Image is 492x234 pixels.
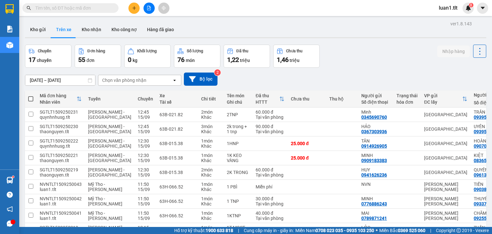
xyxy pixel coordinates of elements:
div: Khác [201,143,220,149]
div: 15/09 [138,172,153,178]
div: Khác [201,158,220,163]
div: TÂN [361,138,390,143]
div: Chuyến [138,96,153,101]
div: hóa đơn [397,100,418,105]
div: 2k trong + 1 tnp [227,124,249,134]
button: Nhập hàng [437,46,470,57]
span: caret-down [480,5,486,11]
div: Khác [201,115,220,120]
div: 2TNP [227,112,249,117]
input: Select a date range. [25,75,95,85]
div: 1K KEO VÀNG [227,153,249,163]
div: 2K TRONG [227,170,249,175]
div: Người gửi [361,93,390,98]
div: NVN [361,182,390,187]
span: message [7,221,13,227]
img: logo-vxr [5,4,14,14]
div: MINH [361,196,390,201]
div: Tại văn phòng [256,172,284,178]
button: Kho công nợ [106,22,142,37]
span: 1,22 [227,56,239,64]
div: 0776886243 [361,201,387,206]
div: Chi tiết [201,96,220,101]
strong: 1900 633 818 [206,228,233,233]
div: Tên món [227,93,249,98]
span: [PERSON_NAME] - [GEOGRAPHIC_DATA] [88,124,131,134]
span: kg [133,58,137,63]
div: 63B-015.38 [160,155,195,160]
div: 2 món [201,109,220,115]
div: 12:30 [138,153,153,158]
div: thaonguyen.tlt [40,129,82,134]
div: 60.000 đ [256,167,284,172]
span: triệu [240,58,250,63]
div: [PERSON_NAME] [PERSON_NAME] [424,196,467,206]
button: Trên xe [51,22,77,37]
span: chuyến [37,58,52,63]
div: 25.000 đ [291,141,323,146]
div: 15/09 [138,158,153,163]
div: LỘC [361,225,390,230]
th: Toggle SortBy [37,91,85,108]
span: 17 [29,56,36,64]
span: Mỹ Tho - [PERSON_NAME] [88,211,122,221]
div: NVNTLT1509250041 [40,211,82,216]
div: Số điện thoại [361,100,390,105]
div: 40.000 đ [256,211,284,216]
span: [PERSON_NAME] - [GEOGRAPHIC_DATA] [88,167,131,178]
div: Trạng thái [397,93,418,98]
div: 15/09 [138,201,153,206]
button: Kho gửi [25,22,51,37]
div: 12:30 [138,138,153,143]
div: 3 món [201,124,220,129]
div: Miễn phí [256,184,284,189]
div: 63H-066.52 [160,199,195,204]
div: Chưa thu [291,96,323,101]
span: 0 [128,56,131,64]
div: 90.000 đ [256,124,284,129]
span: notification [7,206,13,212]
button: aim [158,3,169,14]
div: 63B-015.38 [160,141,195,146]
div: Ghi chú [227,100,249,105]
div: Minh [361,109,390,115]
sup: 2 [214,69,221,76]
div: [GEOGRAPHIC_DATA] [424,126,467,132]
div: Tại văn phòng [256,201,284,206]
svg: open [172,78,177,83]
div: 1 TNP [227,199,249,204]
div: 1 PBÌ [227,184,249,189]
div: thaonguyen.tlt [40,172,82,178]
span: Mỹ Tho - [PERSON_NAME] [88,196,122,206]
div: 1 món [201,196,220,201]
button: Đã thu1,22 triệu [224,45,270,68]
div: ĐC lấy [424,100,462,105]
span: [PERSON_NAME] - [GEOGRAPHIC_DATA] [88,153,131,163]
div: Tại văn phòng [256,216,284,221]
div: NVNTLT1509250042 [40,196,82,201]
div: 25.000 đ [291,155,323,160]
div: 0909183383 [361,158,387,163]
div: 0367303936 [361,129,387,134]
div: 1HNP [227,141,249,146]
div: HUY [361,167,390,172]
div: 15/09 [138,216,153,221]
div: 63H-066.52 [160,213,195,218]
div: 1 món [201,225,220,230]
div: SGTLT1509250231 [40,109,82,115]
div: 60.000 đ [256,109,284,115]
div: SGTLT1509250222 [40,138,82,143]
span: triệu [290,58,299,63]
button: Khối lượng0kg [124,45,171,68]
div: Xe [160,93,195,98]
div: 0345690760 [361,115,387,120]
button: caret-down [477,3,488,14]
div: 11:50 [138,196,153,201]
span: đơn [86,58,94,63]
span: Hỗ trợ kỹ thuật: [174,227,233,234]
div: 0941626236 [361,172,387,178]
div: 30.000 đ [256,196,284,201]
div: 1 món [201,211,220,216]
strong: 0708 023 035 - 0935 103 250 [316,228,374,233]
span: [PERSON_NAME] - [GEOGRAPHIC_DATA] [88,109,131,120]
